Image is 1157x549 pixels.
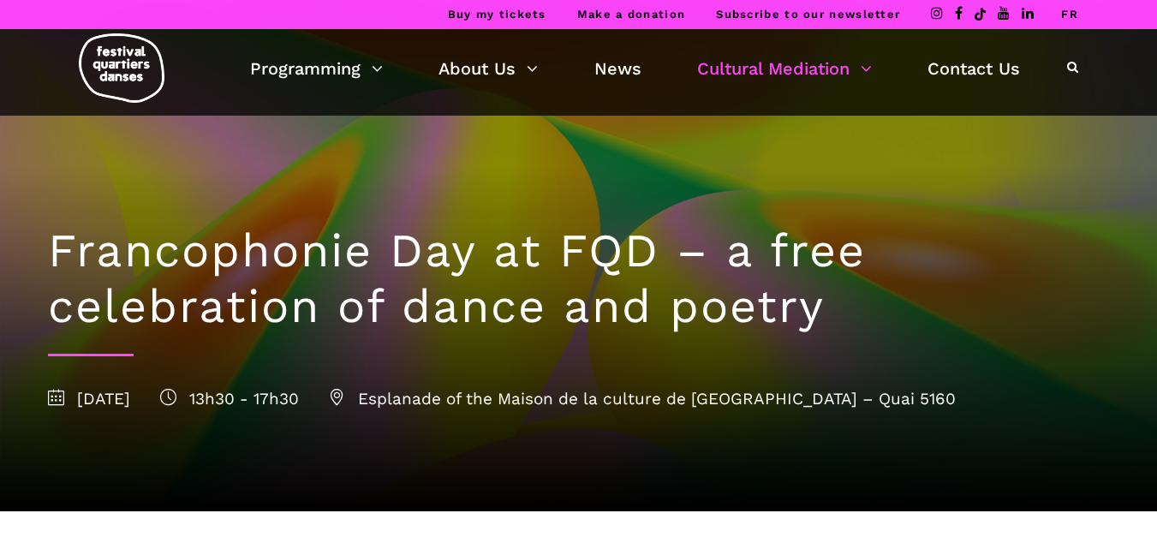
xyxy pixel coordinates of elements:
[329,389,956,409] span: Esplanade of the Maison de la culture de [GEOGRAPHIC_DATA] – Quai 5160
[577,8,686,21] a: Make a donation
[594,54,641,83] a: News
[48,224,1110,335] h1: Francophonie Day at FQD – a free celebration of dance and poetry
[438,54,538,83] a: About Us
[160,389,299,409] span: 13h30 - 17h30
[250,54,383,83] a: Programming
[1061,8,1078,21] a: FR
[48,389,130,409] span: [DATE]
[79,33,164,103] img: logo-fqd-med
[448,8,546,21] a: Buy my tickets
[697,54,872,83] a: Cultural Mediation
[927,54,1020,83] a: Contact Us
[716,8,900,21] a: Subscribe to our newsletter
